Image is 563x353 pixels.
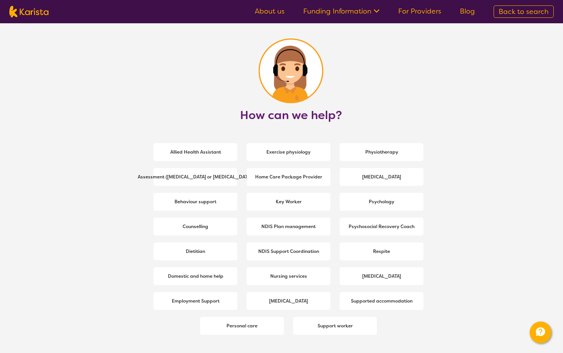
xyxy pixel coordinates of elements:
b: Support worker [318,323,353,329]
b: [MEDICAL_DATA] [362,273,401,279]
b: Assessment ([MEDICAL_DATA] or [MEDICAL_DATA]) [138,174,253,180]
b: Supported accommodation [351,298,413,304]
a: [MEDICAL_DATA] [340,168,423,186]
b: Key Worker [276,199,302,205]
b: Employment Support [172,298,219,304]
img: Circle [259,38,323,103]
a: Funding Information [303,7,380,16]
a: Psychology [340,193,423,211]
b: Personal care [226,323,257,329]
a: Assessment ([MEDICAL_DATA] or [MEDICAL_DATA]) [154,168,237,186]
b: NDIS Support Coordination [258,248,319,254]
a: Domestic and home help [154,267,237,285]
a: Employment Support [154,292,237,310]
a: Counselling [154,218,237,235]
a: Support worker [293,317,377,335]
h2: How can we help? [142,108,440,122]
span: Back to search [499,7,549,16]
a: NDIS Plan management [247,218,330,235]
b: Psychology [369,199,394,205]
a: Exercise physiology [247,143,330,161]
b: Behaviour support [174,199,216,205]
a: Blog [460,7,475,16]
a: Allied Health Assistant [154,143,237,161]
b: Respite [373,248,390,254]
b: Domestic and home help [168,273,223,279]
a: Dietitian [154,242,237,260]
a: Home Care Package Provider [247,168,330,186]
a: Nursing services [247,267,330,285]
b: Nursing services [270,273,307,279]
a: Physiotherapy [340,143,423,161]
a: Personal care [200,317,284,335]
a: Behaviour support [154,193,237,211]
b: Physiotherapy [365,149,398,155]
a: About us [255,7,285,16]
b: Exercise physiology [266,149,311,155]
img: Karista logo [9,6,48,17]
b: NDIS Plan management [261,223,316,230]
b: [MEDICAL_DATA] [269,298,308,304]
a: Psychosocial Recovery Coach [340,218,423,235]
b: Allied Health Assistant [170,149,221,155]
a: NDIS Support Coordination [247,242,330,260]
a: [MEDICAL_DATA] [247,292,330,310]
a: Respite [340,242,423,260]
b: Home Care Package Provider [255,174,322,180]
a: [MEDICAL_DATA] [340,267,423,285]
a: Supported accommodation [340,292,423,310]
button: Channel Menu [530,322,551,343]
b: Dietitian [186,248,205,254]
a: Back to search [494,5,554,18]
a: For Providers [398,7,441,16]
b: [MEDICAL_DATA] [362,174,401,180]
b: Psychosocial Recovery Coach [349,223,414,230]
a: Key Worker [247,193,330,211]
b: Counselling [183,223,208,230]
